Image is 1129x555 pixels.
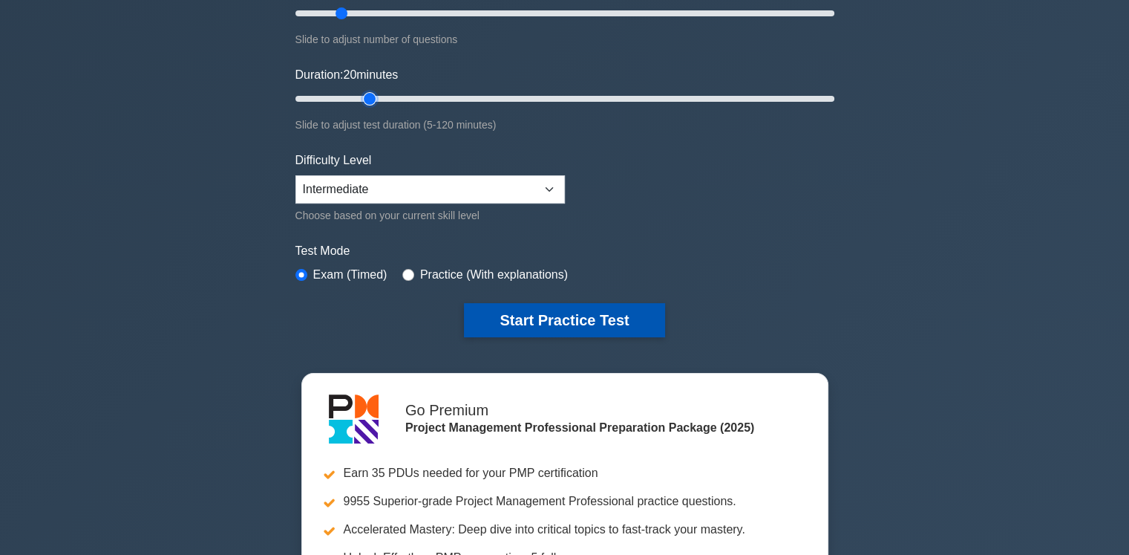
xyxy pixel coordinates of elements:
[295,30,834,48] div: Slide to adjust number of questions
[295,116,834,134] div: Slide to adjust test duration (5-120 minutes)
[313,266,387,284] label: Exam (Timed)
[295,242,834,260] label: Test Mode
[295,152,372,169] label: Difficulty Level
[343,68,356,81] span: 20
[295,66,399,84] label: Duration: minutes
[464,303,664,337] button: Start Practice Test
[420,266,568,284] label: Practice (With explanations)
[295,207,565,224] div: Choose based on your current skill level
